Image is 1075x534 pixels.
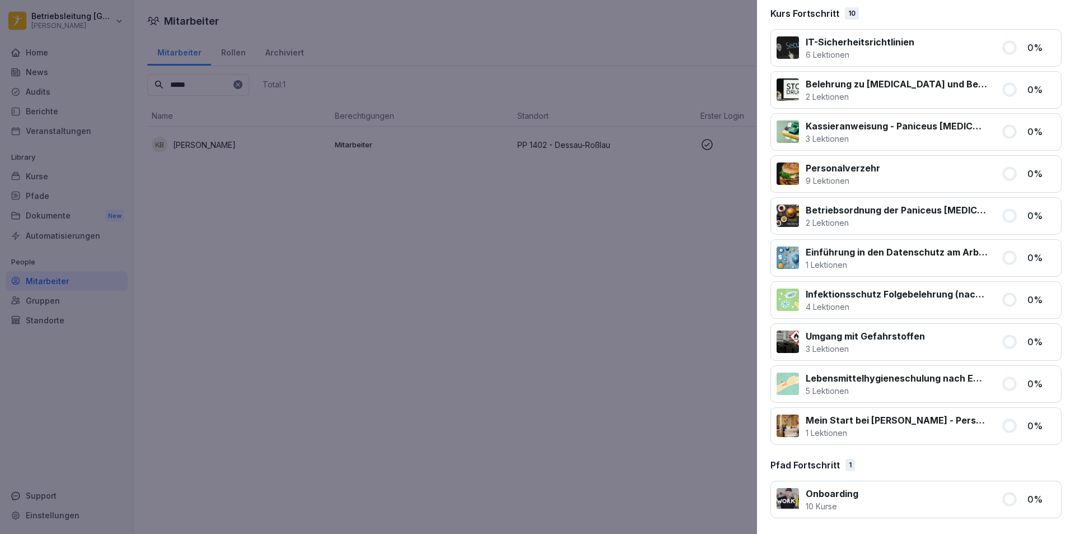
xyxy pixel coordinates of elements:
[845,7,859,20] div: 10
[806,91,988,103] p: 2 Lektionen
[806,49,914,61] p: 6 Lektionen
[806,414,988,427] p: Mein Start bei [PERSON_NAME] - Personalfragebogen
[806,77,988,91] p: Belehrung zu [MEDICAL_DATA] und Betäubungsmitteln am Arbeitsplatz
[1027,377,1055,391] p: 0 %
[806,329,925,343] p: Umgang mit Gefahrstoffen
[806,245,988,259] p: Einführung in den Datenschutz am Arbeitsplatz nach Art. 13 ff. DSGVO
[806,385,988,397] p: 5 Lektionen
[806,372,988,385] p: Lebensmittelhygieneschulung nach EU-Verordnung (EG) Nr. 852 / 2004
[1027,167,1055,180] p: 0 %
[806,175,880,187] p: 9 Lektionen
[806,287,988,301] p: Infektionsschutz Folgebelehrung (nach §43 IfSG)
[806,487,858,500] p: Onboarding
[806,161,880,175] p: Personalverzehr
[1027,493,1055,506] p: 0 %
[770,458,840,472] p: Pfad Fortschritt
[806,217,988,229] p: 2 Lektionen
[806,301,988,313] p: 4 Lektionen
[806,500,858,512] p: 10 Kurse
[1027,125,1055,138] p: 0 %
[845,459,855,471] div: 1
[1027,419,1055,433] p: 0 %
[1027,251,1055,264] p: 0 %
[806,203,988,217] p: Betriebsordnung der Paniceus [MEDICAL_DATA] Systemzentrale
[806,119,988,133] p: Kassieranweisung - Paniceus [MEDICAL_DATA] Systemzentrale GmbH
[1027,41,1055,54] p: 0 %
[1027,209,1055,222] p: 0 %
[806,133,988,145] p: 3 Lektionen
[1027,335,1055,349] p: 0 %
[1027,83,1055,96] p: 0 %
[1027,293,1055,307] p: 0 %
[806,35,914,49] p: IT-Sicherheitsrichtlinien
[806,343,925,355] p: 3 Lektionen
[806,427,988,439] p: 1 Lektionen
[806,259,988,271] p: 1 Lektionen
[770,7,839,20] p: Kurs Fortschritt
